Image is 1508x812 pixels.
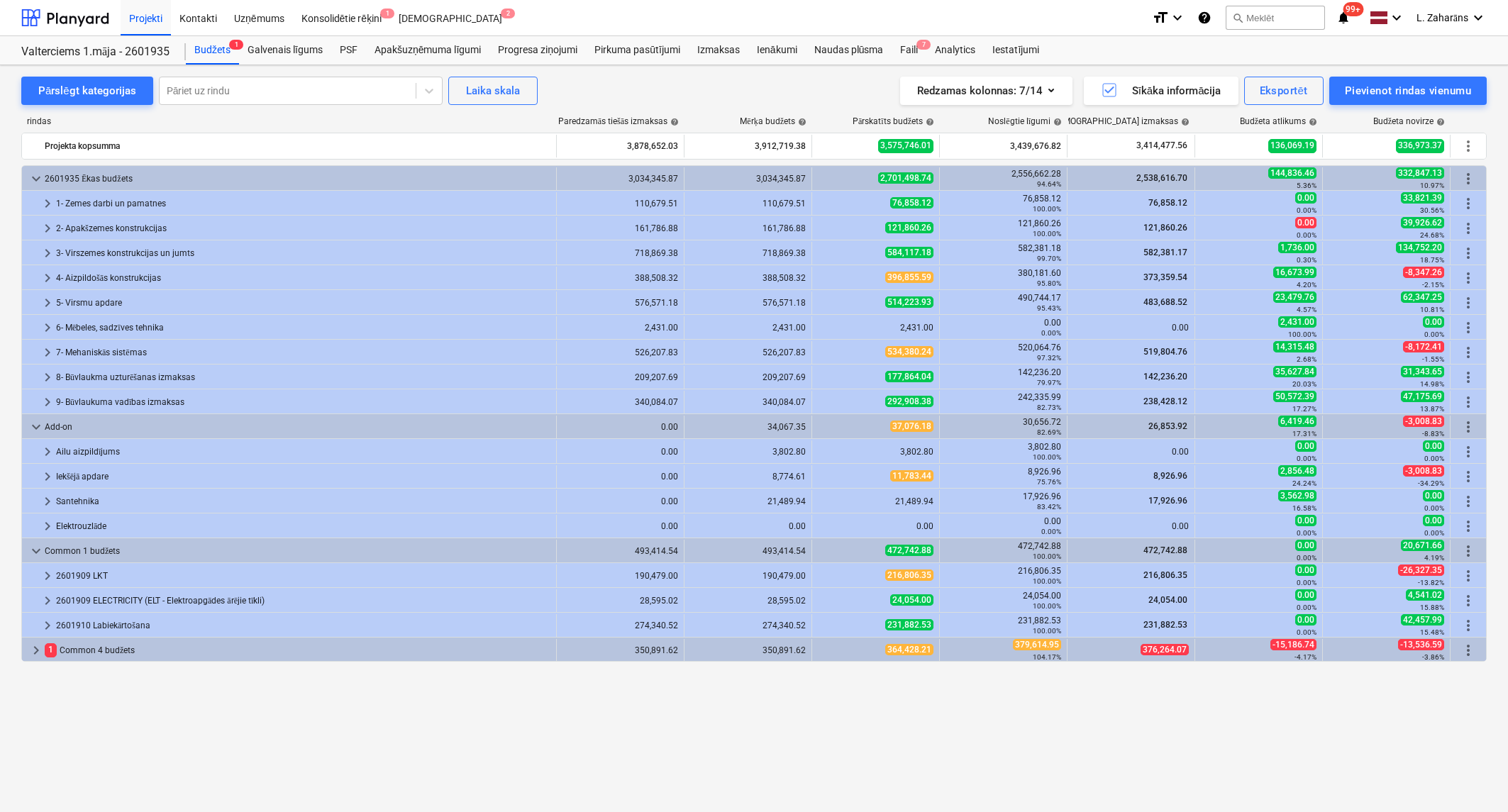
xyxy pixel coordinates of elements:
div: Faili [892,36,926,65]
span: keyboard_arrow_right [39,319,56,336]
span: 16,673.99 [1273,267,1316,278]
span: -8,347.26 [1403,267,1444,278]
span: 292,908.38 [885,396,933,407]
span: 62,347.25 [1401,291,1444,303]
span: Vairāk darbību [1460,294,1477,311]
span: keyboard_arrow_right [39,294,56,311]
div: 718,869.38 [562,248,678,258]
small: 100.00% [1033,577,1061,585]
div: Pievienot rindas vienumu [1345,82,1471,100]
div: Ienākumi [748,36,806,65]
small: 0.00% [1297,529,1316,537]
div: Progresa ziņojumi [489,36,586,65]
span: 6,419.46 [1278,416,1316,427]
div: 520,064.76 [946,343,1061,362]
span: 0.00 [1295,564,1316,576]
div: 526,207.83 [562,347,678,357]
span: 31,343.65 [1401,366,1444,377]
span: help [1050,118,1062,126]
a: Apakšuzņēmuma līgumi [366,36,489,65]
span: 8,926.96 [1152,471,1189,481]
span: 134,752.20 [1396,242,1444,253]
span: 2,431.00 [1278,316,1316,328]
small: 0.00% [1424,529,1444,537]
div: 2601935 Ēkas budžets [45,167,550,190]
div: 30,656.72 [946,417,1061,437]
span: 332,847.13 [1396,167,1444,179]
span: 17,926.96 [1147,496,1189,506]
div: 3,912,719.38 [690,135,806,157]
small: 100.00% [1033,453,1061,461]
small: 95.43% [1037,304,1061,312]
div: Common 1 budžets [45,540,550,562]
small: 5.36% [1297,182,1316,189]
small: 24.24% [1292,479,1316,487]
span: 1 [380,9,394,18]
span: Vairāk darbību [1460,592,1477,609]
span: -26,327.35 [1398,564,1444,576]
span: Vairāk darbību [1460,195,1477,212]
span: 0.00 [1295,217,1316,228]
div: 340,084.07 [690,397,806,407]
span: 142,236.20 [1142,372,1189,382]
div: Eksportēt [1260,82,1308,100]
div: 380,181.60 [946,268,1061,288]
span: 472,742.88 [1142,545,1189,555]
span: keyboard_arrow_right [39,245,56,262]
div: 0.00 [562,496,678,506]
span: help [923,118,934,126]
span: 472,742.88 [885,545,933,556]
div: Mērķa budžets [740,116,806,127]
iframe: Chat Widget [1437,744,1508,812]
div: 76,858.12 [946,194,1061,213]
small: 0.00% [1041,329,1061,337]
small: 83.42% [1037,503,1061,511]
small: 100.00% [1288,330,1316,338]
div: Santehnika [56,490,550,513]
div: 4- Aizpildošās konstrukcijas [56,267,550,289]
div: 190,479.00 [690,571,806,581]
span: keyboard_arrow_right [39,468,56,485]
div: 582,381.18 [946,243,1061,263]
div: 209,207.69 [562,372,678,382]
span: keyboard_arrow_right [39,443,56,460]
button: Redzamas kolonnas:7/14 [900,77,1072,105]
span: Vairāk darbību [1460,443,1477,460]
span: 2,538,616.70 [1135,173,1189,183]
div: 0.00 [562,472,678,482]
a: Iestatījumi [984,36,1048,65]
div: 21,489.94 [818,496,933,506]
span: help [1306,118,1317,126]
span: Vairāk darbību [1460,617,1477,634]
small: 0.00% [1424,330,1444,338]
span: 373,359.54 [1142,272,1189,282]
small: 4.20% [1297,281,1316,289]
div: Add-on [45,416,550,438]
small: -8.83% [1422,430,1444,438]
div: 8,774.61 [690,472,806,482]
span: 47,175.69 [1401,391,1444,402]
small: 17.31% [1292,430,1316,438]
span: Vairāk darbību [1460,394,1477,411]
button: Pievienot rindas vienumu [1329,77,1487,105]
div: Iekšējā apdare [56,465,550,488]
span: help [667,118,679,126]
span: 121,860.26 [1142,223,1189,233]
span: keyboard_arrow_down [28,543,45,560]
span: -8,172.41 [1403,341,1444,352]
span: Vairāk darbību [1460,220,1477,237]
div: 490,744.17 [946,293,1061,313]
span: 2,856.48 [1278,465,1316,477]
div: Galvenais līgums [239,36,331,65]
div: [DEMOGRAPHIC_DATA] izmaksas [1050,116,1190,127]
small: 100.00% [1033,205,1061,213]
a: Izmaksas [689,36,748,65]
span: 136,069.19 [1268,139,1316,152]
span: 0.00 [1295,515,1316,526]
a: Budžets1 [186,36,239,65]
span: 0.00 [1423,316,1444,328]
span: 37,076.18 [890,421,933,432]
a: Analytics [926,36,984,65]
span: keyboard_arrow_right [39,195,56,212]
